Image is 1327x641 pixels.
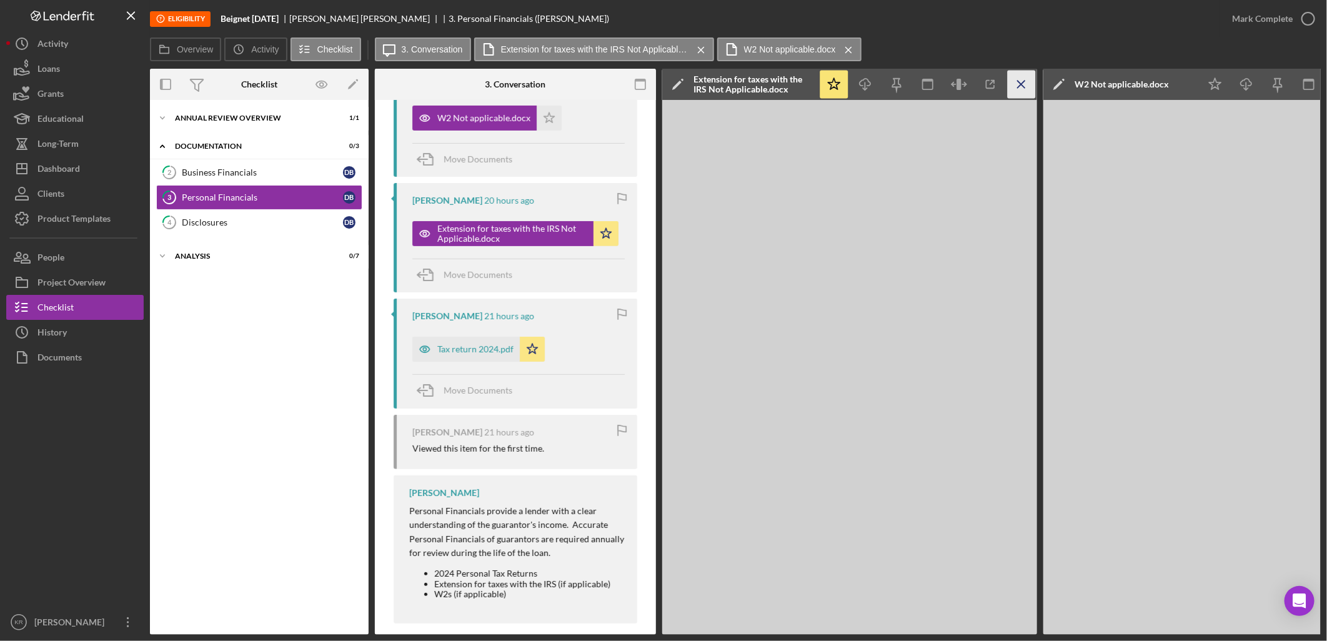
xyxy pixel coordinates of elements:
[1232,6,1293,31] div: Mark Complete
[337,114,359,122] div: 1 / 1
[31,610,112,638] div: [PERSON_NAME]
[412,196,482,206] div: [PERSON_NAME]
[412,106,562,131] button: W2 Not applicable.docx
[150,11,211,27] div: This stage is no longer available as part of the standard workflow for Small Business Annual Revi...
[156,210,362,235] a: 4DisclosuresDB
[241,79,277,89] div: Checklist
[317,44,353,54] label: Checklist
[156,185,362,210] a: 3Personal FinancialsDB
[337,252,359,260] div: 0 / 7
[501,44,688,54] label: Extension for taxes with the IRS Not Applicable.docx
[289,14,440,24] div: [PERSON_NAME] [PERSON_NAME]
[291,37,361,61] button: Checklist
[167,193,171,201] tspan: 3
[182,217,343,227] div: Disclosures
[485,79,546,89] div: 3. Conversation
[717,37,862,61] button: W2 Not applicable.docx
[437,344,514,354] div: Tax return 2024.pdf
[182,167,343,177] div: Business Financials
[744,44,836,54] label: W2 Not applicable.docx
[412,337,545,362] button: Tax return 2024.pdf
[1285,586,1315,616] div: Open Intercom Messenger
[484,311,534,321] time: 2025-09-22 20:11
[412,144,525,175] button: Move Documents
[402,44,463,54] label: 3. Conversation
[1220,6,1321,31] button: Mark Complete
[177,44,213,54] label: Overview
[484,196,534,206] time: 2025-09-22 21:04
[412,311,482,321] div: [PERSON_NAME]
[409,504,625,560] p: Personal Financials provide a lender with a clear understanding of the guarantor's income. Accura...
[175,114,328,122] div: Annual Review Overview
[434,579,625,589] li: Extension for taxes with the IRS (if applicable)
[343,216,355,229] div: D B
[444,269,512,280] span: Move Documents
[662,100,1037,635] iframe: Document Preview
[251,44,279,54] label: Activity
[221,14,279,24] b: Beignet [DATE]
[6,610,144,635] button: KR[PERSON_NAME]
[337,142,359,150] div: 0 / 3
[437,113,530,123] div: W2 Not applicable.docx
[156,160,362,185] a: 2Business FinancialsDB
[444,385,512,395] span: Move Documents
[474,37,714,61] button: Extension for taxes with the IRS Not Applicable.docx
[14,619,22,626] text: KR
[434,569,625,579] li: 2024 Personal Tax Returns
[343,166,355,179] div: D B
[167,168,171,176] tspan: 2
[224,37,287,61] button: Activity
[375,37,471,61] button: 3. Conversation
[412,221,619,246] button: Extension for taxes with the IRS Not Applicable.docx
[150,37,221,61] button: Overview
[444,154,512,164] span: Move Documents
[412,259,525,291] button: Move Documents
[409,488,479,498] div: [PERSON_NAME]
[412,427,482,437] div: [PERSON_NAME]
[167,218,172,226] tspan: 4
[175,142,328,150] div: Documentation
[434,589,625,599] li: W2s (if applicable)
[449,14,609,24] div: 3. Personal Financials ([PERSON_NAME])
[693,74,812,94] div: Extension for taxes with the IRS Not Applicable.docx
[437,224,587,244] div: Extension for taxes with the IRS Not Applicable.docx
[175,252,328,260] div: Analysis
[343,191,355,204] div: D B
[1075,79,1169,89] div: W2 Not applicable.docx
[412,375,525,406] button: Move Documents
